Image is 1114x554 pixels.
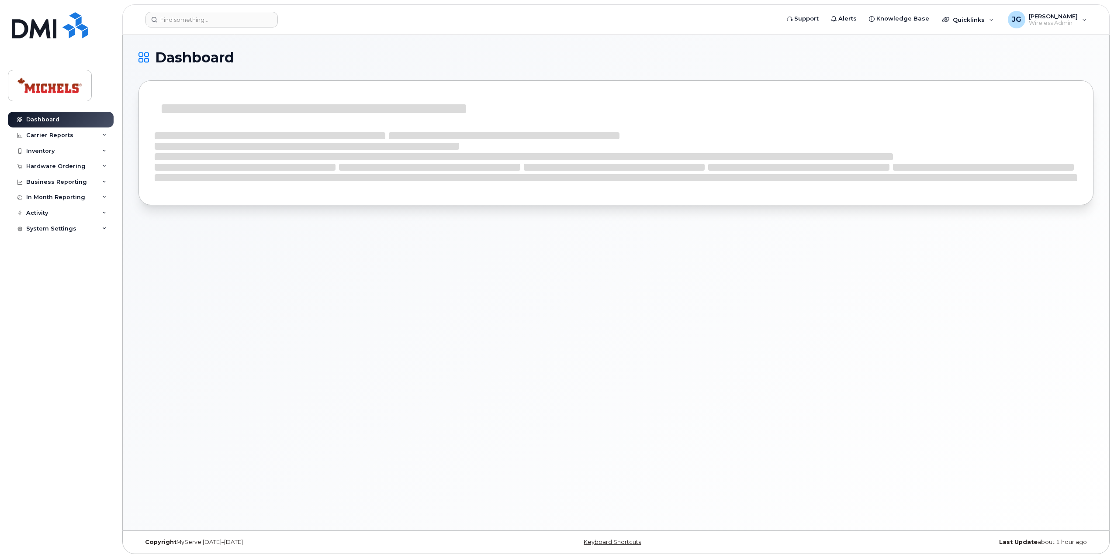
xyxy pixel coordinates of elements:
[145,539,176,545] strong: Copyright
[999,539,1038,545] strong: Last Update
[584,539,641,545] a: Keyboard Shortcuts
[155,51,234,64] span: Dashboard
[138,539,457,546] div: MyServe [DATE]–[DATE]
[775,539,1093,546] div: about 1 hour ago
